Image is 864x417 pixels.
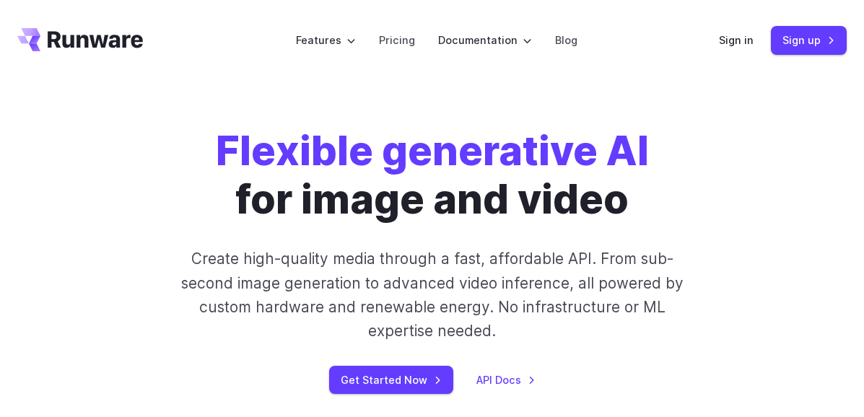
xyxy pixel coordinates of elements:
a: Blog [555,32,577,48]
label: Documentation [438,32,532,48]
a: Get Started Now [329,366,453,394]
a: API Docs [476,372,536,388]
p: Create high-quality media through a fast, affordable API. From sub-second image generation to adv... [167,247,697,343]
label: Features [296,32,356,48]
a: Sign up [771,26,847,54]
h1: for image and video [216,127,649,224]
a: Go to / [17,28,143,51]
a: Pricing [379,32,415,48]
strong: Flexible generative AI [216,126,649,175]
a: Sign in [719,32,754,48]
